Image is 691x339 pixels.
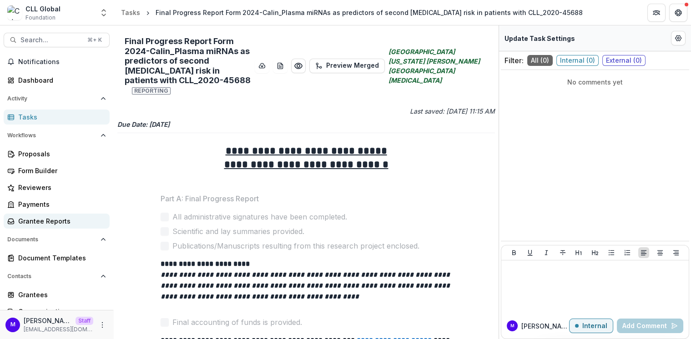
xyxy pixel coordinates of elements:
[4,128,110,143] button: Open Workflows
[4,214,110,229] a: Grantee Reports
[117,6,586,19] nav: breadcrumb
[4,110,110,125] a: Tasks
[25,14,55,22] span: Foundation
[7,132,97,139] span: Workflows
[7,273,97,279] span: Contacts
[4,197,110,212] a: Payments
[172,240,419,251] span: Publications/Manuscripts resulting from this research project enclosed.
[97,4,110,22] button: Open entity switcher
[4,33,110,47] button: Search...
[7,95,97,102] span: Activity
[510,324,514,328] div: Maddie
[309,59,385,73] button: Preview Merged
[4,250,110,265] a: Document Templates
[125,36,251,95] h2: Final Progress Report Form 2024-Calin_Plasma miRNAs as predictors of second [MEDICAL_DATA] risk i...
[18,112,102,122] div: Tasks
[18,216,102,226] div: Grantee Reports
[647,4,666,22] button: Partners
[172,226,304,237] span: Scientific and lay summaries provided.
[671,247,681,258] button: Align Right
[76,317,93,325] p: Staff
[4,163,110,178] a: Form Builder
[504,34,575,43] p: Update Task Settings
[18,290,102,299] div: Grantees
[557,247,568,258] button: Strike
[4,304,110,319] a: Communications
[7,5,22,20] img: CLL Global
[590,247,600,258] button: Heading 2
[556,55,599,66] span: Internal ( 0 )
[18,58,106,66] span: Notifications
[4,269,110,284] button: Open Contacts
[602,55,646,66] span: External ( 0 )
[18,75,102,85] div: Dashboard
[671,31,686,45] button: Edit Form Settings
[525,247,535,258] button: Underline
[527,55,553,66] span: All ( 0 )
[18,149,102,159] div: Proposals
[569,319,613,333] button: Internal
[86,35,104,45] div: ⌘ + K
[7,236,97,243] span: Documents
[10,322,15,328] div: Maddie
[509,247,520,258] button: Bold
[25,4,61,14] div: CLL Global
[161,193,259,204] p: Part A: Final Progress Report
[255,59,269,73] button: download-button
[4,55,110,69] button: Notifications
[18,307,102,316] div: Communications
[4,146,110,161] a: Proposals
[504,77,686,87] p: No comments yet
[172,211,347,222] span: All administrative signatures have been completed.
[606,247,617,258] button: Bullet List
[573,247,584,258] button: Heading 1
[622,247,633,258] button: Ordered List
[18,166,102,175] div: Form Builder
[4,91,110,106] button: Open Activity
[117,6,144,19] a: Tasks
[24,316,72,325] p: [PERSON_NAME]
[18,199,102,209] div: Payments
[669,4,687,22] button: Get Help
[117,120,495,129] p: Due Date: [DATE]
[273,59,287,73] button: download-word-button
[638,247,649,258] button: Align Left
[172,317,302,328] span: Final accounting of funds is provided.
[121,8,140,17] div: Tasks
[4,180,110,195] a: Reviewers
[156,8,583,17] div: Final Progress Report Form 2024-Calin_Plasma miRNAs as predictors of second [MEDICAL_DATA] risk i...
[24,325,93,334] p: [EMAIL_ADDRESS][DOMAIN_NAME]
[541,247,552,258] button: Italicize
[18,183,102,192] div: Reviewers
[20,36,82,44] span: Search...
[388,47,488,85] i: [GEOGRAPHIC_DATA][US_STATE] [PERSON_NAME][GEOGRAPHIC_DATA][MEDICAL_DATA]
[18,253,102,263] div: Document Templates
[132,87,171,95] span: Reporting
[291,59,306,73] button: Preview ef905220-f65c-4038-9fbc-1ee429f6ab90.pdf
[4,232,110,247] button: Open Documents
[4,73,110,88] a: Dashboard
[4,287,110,302] a: Grantees
[308,106,495,116] p: Last saved: [DATE] 11:15 AM
[617,319,683,333] button: Add Comment
[582,322,607,330] p: Internal
[655,247,666,258] button: Align Center
[97,319,108,330] button: More
[521,321,569,331] p: [PERSON_NAME]
[504,55,524,66] p: Filter:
